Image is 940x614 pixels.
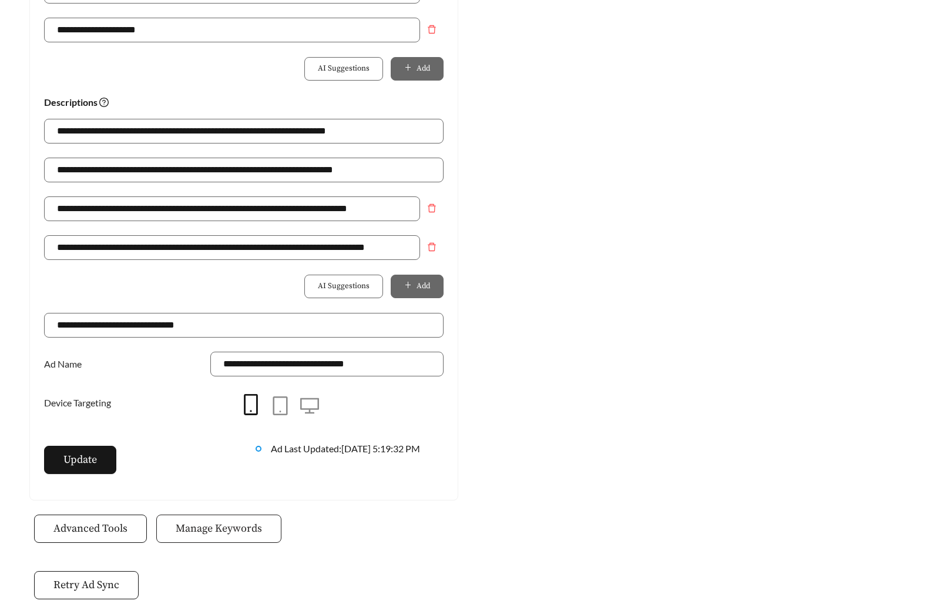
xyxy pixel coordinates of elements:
span: question-circle [99,98,109,107]
button: AI Suggestions [304,57,383,81]
span: tablet [271,396,290,415]
button: tablet [266,392,295,421]
button: Advanced Tools [34,515,147,543]
button: mobile [236,391,266,420]
input: Ad Name [210,352,444,376]
button: Retry Ad Sync [34,571,139,599]
button: Remove field [420,18,444,41]
button: Manage Keywords [156,515,281,543]
label: Ad Name [44,352,88,376]
label: Device Targeting [44,391,117,415]
button: plusAdd [391,275,444,298]
button: Remove field [420,235,444,259]
span: Advanced Tools [53,520,127,536]
span: Update [63,452,97,468]
button: Update [44,446,116,474]
span: delete [421,242,443,252]
span: delete [421,203,443,213]
span: mobile [240,394,261,415]
span: Retry Ad Sync [53,577,119,593]
button: desktop [295,392,324,421]
div: Ad Last Updated: [DATE] 5:19:32 PM [271,442,444,470]
button: plusAdd [391,57,444,81]
input: Website [44,313,444,338]
strong: Descriptions [44,96,109,108]
span: desktop [300,396,319,415]
span: AI Suggestions [318,63,370,75]
span: delete [421,25,443,34]
button: Remove field [420,196,444,220]
span: Manage Keywords [176,520,262,536]
span: AI Suggestions [318,281,370,292]
button: AI Suggestions [304,275,383,298]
